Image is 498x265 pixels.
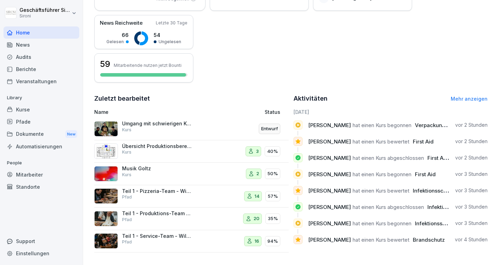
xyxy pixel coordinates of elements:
p: Library [3,92,79,103]
a: Berichte [3,63,79,75]
p: 66 [106,31,129,39]
span: hat einen Kurs bewertet [353,187,409,194]
p: Letzte 30 Tage [156,20,187,26]
a: Teil 1 - Pizzeria-Team - Willkommen bei [GEOGRAPHIC_DATA]Pfad1457% [94,185,289,208]
div: Dokumente [3,128,79,141]
a: Umgang mit schwierigen KundenKursEntwurf [94,118,289,140]
img: ibmq16c03v2u1873hyb2ubud.png [94,121,118,137]
span: [PERSON_NAME] [308,155,351,161]
h2: Zuletzt bearbeitet [94,94,289,103]
p: 50% [267,170,278,177]
span: Brandschutz [413,236,445,243]
a: Mitarbeiter [3,169,79,181]
a: Einstellungen [3,247,79,259]
span: hat einen Kurs abgeschlossen [353,155,424,161]
span: [PERSON_NAME] [308,138,351,145]
a: Musik GoltzKurs250% [94,163,289,185]
span: hat einen Kurs begonnen [353,171,411,178]
p: Ungelesen [159,39,181,45]
p: Kurs [122,149,131,155]
div: New [65,130,77,138]
p: 35% [268,215,278,222]
p: Mitarbeitende nutzen jetzt Bounti [114,63,182,68]
p: Sironi [19,14,70,18]
div: Support [3,235,79,247]
span: First Aid [427,155,448,161]
p: vor 4 Stunden [455,236,488,243]
p: Pfad [122,217,132,223]
span: [PERSON_NAME] [308,220,351,227]
p: 40% [267,148,278,155]
p: vor 2 Stunden [455,138,488,145]
img: yywuv9ckt9ax3nq56adns8w7.png [94,143,118,159]
p: Musik Goltz [122,165,192,172]
p: Teil 1 - Pizzeria-Team - Willkommen bei [GEOGRAPHIC_DATA] [122,188,192,194]
p: 2 [256,170,259,177]
p: 20 [254,215,259,222]
p: Entwurf [261,125,278,132]
p: Pfad [122,239,132,245]
span: hat einen Kurs begonnen [353,220,411,227]
span: First Aid [415,171,436,178]
span: hat einen Kurs begonnen [353,122,411,128]
p: Pfad [122,194,132,200]
p: vor 3 Stunden [455,203,488,210]
a: Kurse [3,103,79,116]
a: Übersicht Produktionsbereich und AbläufeKurs340% [94,140,289,163]
p: Teil 1 - Service-Team - Willkommen bei [GEOGRAPHIC_DATA] [122,233,192,239]
img: b10tsfy3ie58eoi8oirpsp1u.png [94,211,118,226]
p: Status [265,108,280,116]
p: Name [94,108,212,116]
a: Teil 1 - Produktions-Team - Willkommen bei [GEOGRAPHIC_DATA]Pfad2035% [94,208,289,230]
span: hat einen Kurs abgeschlossen [353,204,424,210]
h6: [DATE] [294,108,488,116]
h2: Aktivitäten [294,94,328,103]
a: DokumenteNew [3,128,79,141]
img: kf82swl4divpulkxugp5dhuh.png [94,188,118,204]
a: Veranstaltungen [3,75,79,87]
a: Teil 1 - Service-Team - Willkommen bei [GEOGRAPHIC_DATA]Pfad1694% [94,230,289,253]
a: News [3,39,79,51]
p: vor 2 Stunden [455,154,488,161]
p: vor 3 Stunden [455,171,488,178]
p: Umgang mit schwierigen Kunden [122,120,192,127]
span: Verpackungs-Standards [415,122,477,128]
span: [PERSON_NAME] [308,187,351,194]
img: ppp5x0h84bo6sii1bxbyd5ke.png [94,233,118,249]
span: hat einen Kurs bewertet [353,138,409,145]
p: Kurs [122,127,131,133]
a: Audits [3,51,79,63]
a: Automatisierungen [3,140,79,153]
img: yh4wz2vfvintp4rn1kv0mog4.png [94,166,118,181]
p: Gelesen [106,39,124,45]
p: Übersicht Produktionsbereich und Abläufe [122,143,192,149]
p: Geschäftsführer Sironi [19,7,70,13]
p: 14 [255,193,259,200]
a: Mehr anzeigen [451,96,488,102]
h3: 59 [100,58,110,70]
span: hat einen Kurs bewertet [353,236,409,243]
p: vor 3 Stunden [455,220,488,227]
span: [PERSON_NAME] [308,204,351,210]
p: Teil 1 - Produktions-Team - Willkommen bei [GEOGRAPHIC_DATA] [122,210,192,217]
span: [PERSON_NAME] [308,171,351,178]
span: [PERSON_NAME] [308,236,351,243]
p: 16 [255,238,259,245]
p: 3 [256,148,259,155]
p: vor 2 Stunden [455,122,488,128]
a: Standorte [3,181,79,193]
p: 54 [154,31,181,39]
p: vor 3 Stunden [455,187,488,194]
a: Pfade [3,116,79,128]
a: Home [3,26,79,39]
